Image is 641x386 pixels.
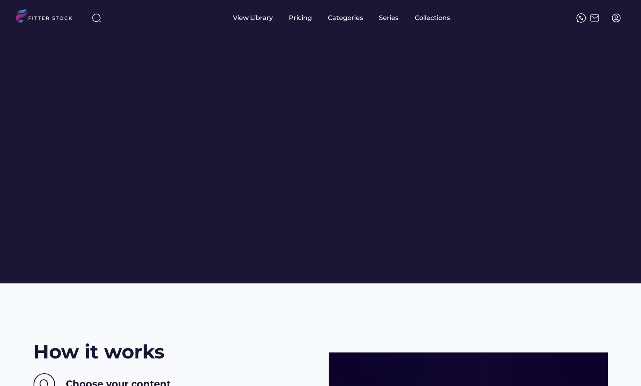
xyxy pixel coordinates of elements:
h2: How it works [34,338,164,365]
div: fvck [328,4,338,12]
div: Categories [328,14,363,22]
img: profile-circle.svg [611,13,621,23]
div: Pricing [289,14,312,22]
img: search-normal%203.svg [92,13,101,23]
div: View Library [233,14,273,22]
img: Frame%2051.svg [590,13,600,23]
div: Collections [415,14,450,22]
img: meteor-icons_whatsapp%20%281%29.svg [576,13,586,23]
img: LOGO.svg [16,9,79,25]
div: Series [379,14,399,22]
